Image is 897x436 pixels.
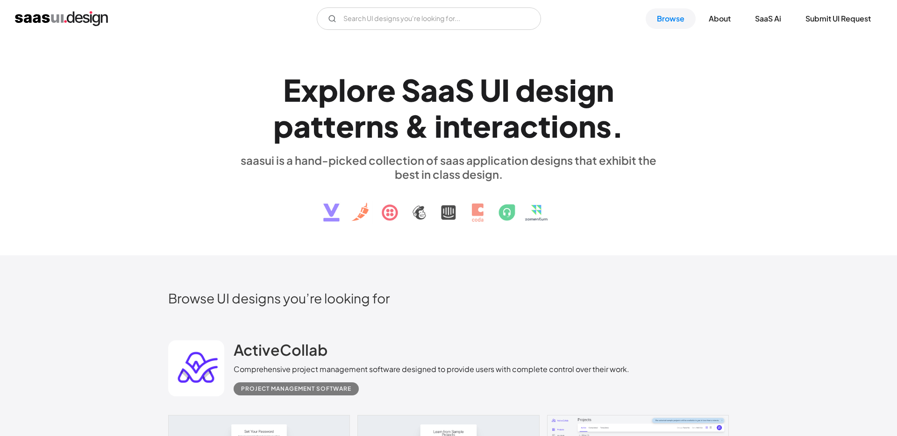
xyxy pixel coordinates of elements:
[354,108,366,144] div: r
[515,72,535,108] div: d
[307,181,590,230] img: text, icon, saas logo
[241,383,351,394] div: Project Management Software
[384,108,399,144] div: s
[366,72,377,108] div: r
[301,72,318,108] div: x
[234,340,327,364] a: ActiveCollab
[168,290,729,306] h2: Browse UI designs you’re looking for
[234,340,327,359] h2: ActiveCollab
[405,108,429,144] div: &
[501,72,510,108] div: I
[554,72,569,108] div: s
[234,364,629,375] div: Comprehensive project management software designed to provide users with complete control over th...
[336,108,354,144] div: e
[366,108,384,144] div: n
[460,108,473,144] div: t
[273,108,293,144] div: p
[794,8,882,29] a: Submit UI Request
[569,72,577,108] div: i
[318,72,338,108] div: p
[323,108,336,144] div: t
[283,72,301,108] div: E
[401,72,420,108] div: S
[491,108,503,144] div: r
[559,108,578,144] div: o
[473,108,491,144] div: e
[455,72,474,108] div: S
[612,108,624,144] div: .
[596,72,614,108] div: n
[317,7,541,30] input: Search UI designs you're looking for...
[535,72,554,108] div: e
[234,153,663,181] div: saasui is a hand-picked collection of saas application designs that exhibit the best in class des...
[538,108,551,144] div: t
[578,108,596,144] div: n
[311,108,323,144] div: t
[434,108,442,144] div: i
[293,108,311,144] div: a
[480,72,501,108] div: U
[744,8,792,29] a: SaaS Ai
[577,72,596,108] div: g
[442,108,460,144] div: n
[420,72,438,108] div: a
[520,108,538,144] div: c
[646,8,696,29] a: Browse
[377,72,396,108] div: e
[698,8,742,29] a: About
[503,108,520,144] div: a
[15,11,108,26] a: home
[438,72,455,108] div: a
[338,72,346,108] div: l
[346,72,366,108] div: o
[596,108,612,144] div: s
[234,72,663,144] h1: Explore SaaS UI design patterns & interactions.
[551,108,559,144] div: i
[317,7,541,30] form: Email Form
